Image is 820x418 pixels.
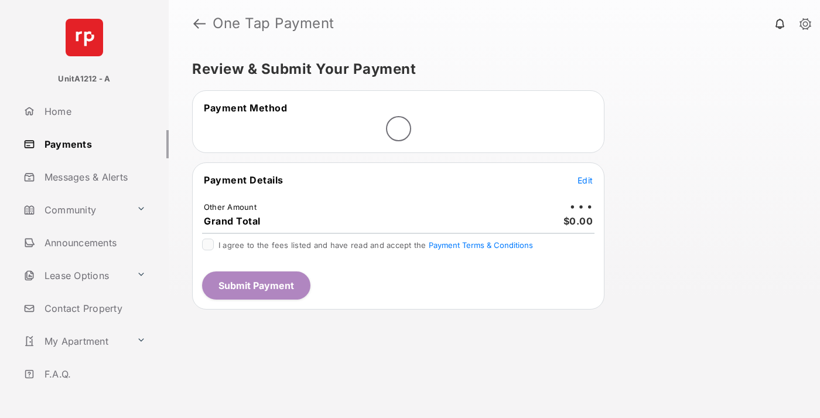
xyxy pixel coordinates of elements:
[19,360,169,388] a: F.A.Q.
[578,175,593,185] span: Edit
[19,229,169,257] a: Announcements
[204,174,283,186] span: Payment Details
[203,202,257,212] td: Other Amount
[19,261,132,290] a: Lease Options
[19,163,169,191] a: Messages & Alerts
[213,16,334,30] strong: One Tap Payment
[66,19,103,56] img: svg+xml;base64,PHN2ZyB4bWxucz0iaHR0cDovL3d3dy53My5vcmcvMjAwMC9zdmciIHdpZHRoPSI2NCIgaGVpZ2h0PSI2NC...
[563,215,593,227] span: $0.00
[218,240,533,250] span: I agree to the fees listed and have read and accept the
[202,271,310,300] button: Submit Payment
[578,174,593,186] button: Edit
[19,196,132,224] a: Community
[204,215,261,227] span: Grand Total
[19,97,169,125] a: Home
[58,73,110,85] p: UnitA1212 - A
[429,240,533,250] button: I agree to the fees listed and have read and accept the
[19,327,132,355] a: My Apartment
[192,62,787,76] h5: Review & Submit Your Payment
[19,294,169,322] a: Contact Property
[19,130,169,158] a: Payments
[204,102,287,114] span: Payment Method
